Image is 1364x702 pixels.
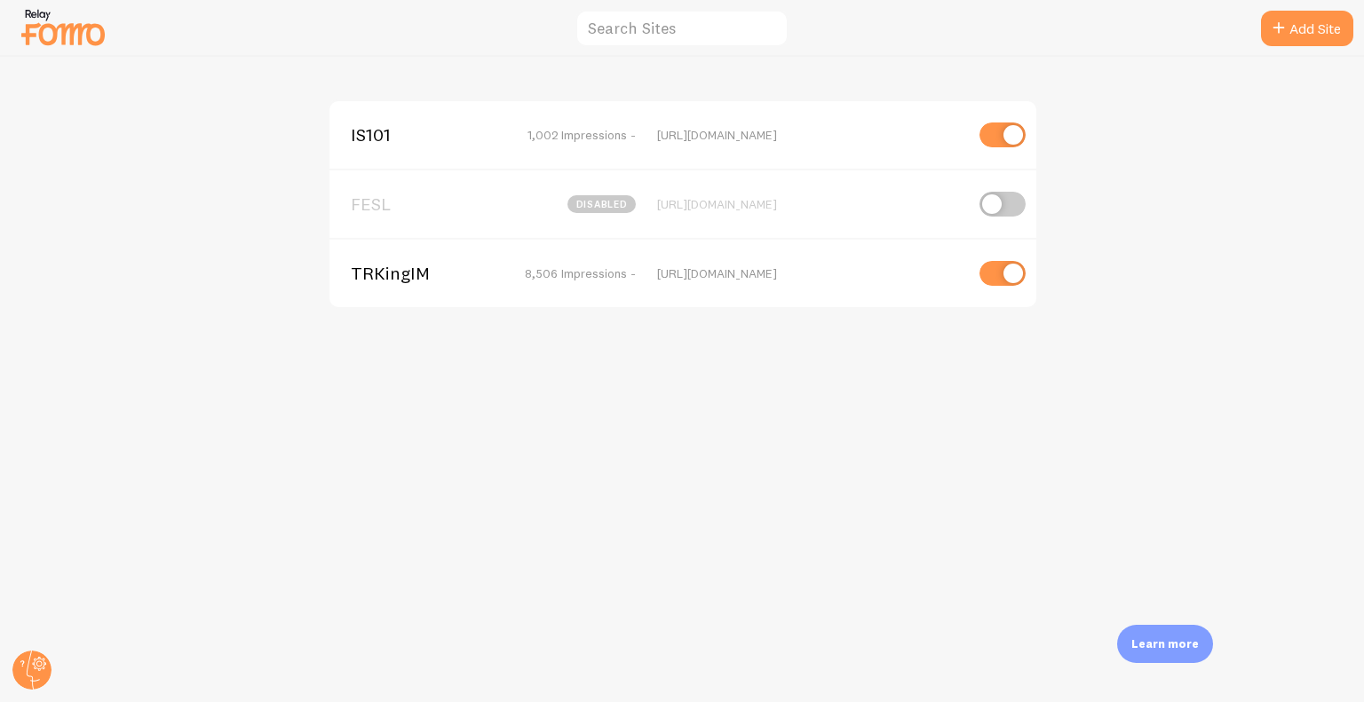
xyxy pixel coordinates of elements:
[567,195,636,213] span: disabled
[525,265,636,281] span: 8,506 Impressions -
[351,265,494,281] span: TRKingIM
[657,265,964,281] div: [URL][DOMAIN_NAME]
[1131,635,1199,652] p: Learn more
[657,127,964,143] div: [URL][DOMAIN_NAME]
[351,127,494,143] span: IS101
[657,196,964,212] div: [URL][DOMAIN_NAME]
[351,196,494,212] span: FESL
[19,4,107,50] img: fomo-relay-logo-orange.svg
[1117,625,1213,663] div: Learn more
[527,127,636,143] span: 1,002 Impressions -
